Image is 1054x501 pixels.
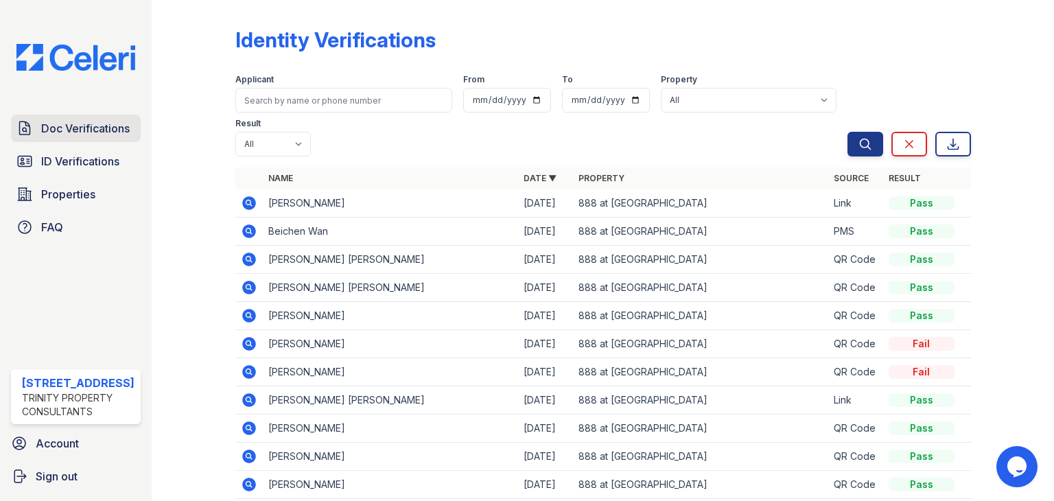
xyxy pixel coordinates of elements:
div: Fail [889,337,955,351]
span: FAQ [41,219,63,235]
div: Identity Verifications [235,27,436,52]
div: Pass [889,224,955,238]
div: Trinity Property Consultants [22,391,135,419]
div: Pass [889,309,955,323]
td: Link [828,386,883,415]
div: Pass [889,281,955,294]
td: [DATE] [518,386,573,415]
td: PMS [828,218,883,246]
td: 888 at [GEOGRAPHIC_DATA] [573,471,828,499]
td: [PERSON_NAME] [263,302,518,330]
td: 888 at [GEOGRAPHIC_DATA] [573,443,828,471]
label: To [562,74,573,85]
td: QR Code [828,274,883,302]
td: 888 at [GEOGRAPHIC_DATA] [573,274,828,302]
td: 888 at [GEOGRAPHIC_DATA] [573,358,828,386]
label: Property [661,74,697,85]
div: Pass [889,478,955,491]
td: QR Code [828,415,883,443]
td: [PERSON_NAME] [263,443,518,471]
span: Properties [41,186,95,202]
td: 888 at [GEOGRAPHIC_DATA] [573,330,828,358]
td: 888 at [GEOGRAPHIC_DATA] [573,302,828,330]
span: ID Verifications [41,153,119,170]
td: [PERSON_NAME] [263,358,518,386]
td: Beichen Wan [263,218,518,246]
td: [PERSON_NAME] [PERSON_NAME] [263,386,518,415]
a: Account [5,430,146,457]
td: [DATE] [518,302,573,330]
td: QR Code [828,246,883,274]
a: Date ▼ [524,173,557,183]
td: QR Code [828,443,883,471]
img: CE_Logo_Blue-a8612792a0a2168367f1c8372b55b34899dd931a85d93a1a3d3e32e68fde9ad4.png [5,44,146,71]
td: QR Code [828,302,883,330]
td: [DATE] [518,274,573,302]
input: Search by name or phone number [235,88,452,113]
div: Pass [889,253,955,266]
td: 888 at [GEOGRAPHIC_DATA] [573,218,828,246]
span: Sign out [36,468,78,485]
td: [DATE] [518,189,573,218]
a: ID Verifications [11,148,141,175]
td: [PERSON_NAME] [PERSON_NAME] [263,246,518,274]
a: Doc Verifications [11,115,141,142]
td: [DATE] [518,330,573,358]
span: Doc Verifications [41,120,130,137]
td: [PERSON_NAME] [263,471,518,499]
div: Fail [889,365,955,379]
td: [PERSON_NAME] [263,330,518,358]
a: Source [834,173,869,183]
td: 888 at [GEOGRAPHIC_DATA] [573,415,828,443]
td: QR Code [828,330,883,358]
td: [PERSON_NAME] [263,415,518,443]
label: From [463,74,484,85]
td: Link [828,189,883,218]
div: [STREET_ADDRESS] [22,375,135,391]
td: [PERSON_NAME] [263,189,518,218]
td: 888 at [GEOGRAPHIC_DATA] [573,386,828,415]
a: Properties [11,180,141,208]
span: Account [36,435,79,452]
td: [DATE] [518,471,573,499]
div: Pass [889,421,955,435]
div: Pass [889,393,955,407]
td: [DATE] [518,218,573,246]
a: Sign out [5,463,146,490]
label: Applicant [235,74,274,85]
a: FAQ [11,213,141,241]
td: 888 at [GEOGRAPHIC_DATA] [573,246,828,274]
label: Result [235,118,261,129]
div: Pass [889,450,955,463]
div: Pass [889,196,955,210]
td: QR Code [828,358,883,386]
a: Property [578,173,624,183]
td: [DATE] [518,415,573,443]
iframe: chat widget [996,446,1040,487]
td: [DATE] [518,443,573,471]
td: [PERSON_NAME] [PERSON_NAME] [263,274,518,302]
a: Result [889,173,921,183]
td: [DATE] [518,358,573,386]
td: 888 at [GEOGRAPHIC_DATA] [573,189,828,218]
td: QR Code [828,471,883,499]
td: [DATE] [518,246,573,274]
a: Name [268,173,293,183]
